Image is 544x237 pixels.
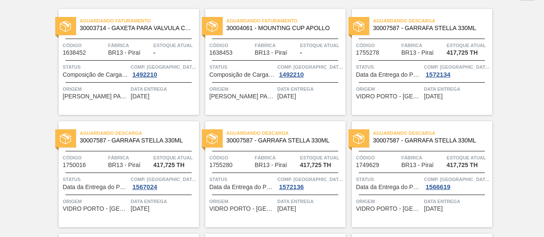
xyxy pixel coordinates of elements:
span: 30007587 - GARRAFA STELLA 330ML [80,137,192,144]
span: Composição de Carga Aceita [210,72,275,78]
div: 1492210 [131,71,159,78]
span: Comp. Carga [131,63,197,71]
span: Data entrega [424,85,490,93]
span: Código [63,41,106,50]
span: Comp. Carga [424,175,490,184]
span: 30003714 - GAXETA PARA VALVULA COSTER [80,25,192,31]
span: Fábrica [401,41,445,50]
span: Status [356,63,422,71]
span: 12/09/2024 [424,93,443,100]
a: Comp. [GEOGRAPHIC_DATA]1492210 [278,63,343,78]
span: Código [356,153,399,162]
span: Status [210,63,275,71]
img: status [60,21,71,32]
span: Origem [63,85,129,93]
span: Data da Entrega do Pedido Antecipada [63,184,129,190]
span: Código [210,41,253,50]
div: 1572134 [424,71,452,78]
span: 1638453 [210,50,233,56]
span: 417,725 TH [300,162,331,168]
span: Data entrega [278,85,343,93]
span: 1749629 [356,162,380,168]
a: statusAguardando Faturamento30003714 - GAXETA PARA VALVULA COSTERCódigo1638452FábricaBR13 - Piraí... [52,9,199,115]
span: Data da Entrega do Pedido Atrasada [210,184,275,190]
span: BR13 - Piraí [401,162,433,168]
span: 417,725 TH [447,50,478,56]
span: Data da Entrega do Pedido Atrasada [356,184,422,190]
span: Aguardando Faturamento [80,17,199,25]
img: status [207,133,218,144]
span: Data entrega [424,197,490,206]
span: Status [210,175,275,184]
span: Data entrega [131,197,197,206]
span: Comp. Carga [424,63,490,71]
span: 1750016 [63,162,86,168]
span: 14/09/2024 [278,206,296,212]
span: 417,725 TH [153,162,184,168]
span: - [153,50,156,56]
div: 1572136 [278,184,306,190]
a: statusAguardando Descarga30007587 - GARRAFA STELLA 330MLCódigo1749629FábricaBR13 - PiraíEstoque a... [346,121,492,227]
span: Aguardando Descarga [80,129,199,137]
span: Fábrica [108,153,151,162]
span: Fábrica [255,153,298,162]
img: status [60,133,71,144]
span: BR13 - Piraí [401,50,433,56]
a: statusAguardando Descarga30007587 - GARRAFA STELLA 330MLCódigo1750016FábricaBR13 - PiraíEstoque a... [52,121,199,227]
span: Aguardando Descarga [227,129,346,137]
span: VIDRO PORTO - PORTO FERREIRA (SP) [210,206,275,212]
a: Comp. [GEOGRAPHIC_DATA]1566619 [424,175,490,190]
span: Origem [63,197,129,206]
span: Código [63,153,106,162]
span: Comp. Carga [131,175,197,184]
span: 21/06/2024 [131,93,150,100]
span: Status [63,175,129,184]
div: 1567024 [131,184,159,190]
span: Composição de Carga Aceita [63,72,129,78]
span: Código [210,153,253,162]
span: BR13 - Piraí [255,162,287,168]
span: Aguardando Descarga [373,129,492,137]
span: VIDRO PORTO - PORTO FERREIRA (SP) [356,206,422,212]
span: Comp. Carga [278,175,343,184]
span: Origem [210,197,275,206]
div: 1492210 [278,71,306,78]
span: Origem [356,197,422,206]
a: statusAguardando Descarga30007587 - GARRAFA STELLA 330MLCódigo1755278FábricaBR13 - PiraíEstoque a... [346,9,492,115]
div: 1566619 [424,184,452,190]
span: 30007587 - GARRAFA STELLA 330ML [227,137,339,144]
span: VIDRO PORTO - PORTO FERREIRA (SP) [63,206,129,212]
span: 30004061 - MOUNTING CUP APOLLO [227,25,339,31]
a: Comp. [GEOGRAPHIC_DATA]1572134 [424,63,490,78]
span: Origem [356,85,422,93]
span: Fábrica [108,41,151,50]
span: BR13 - Piraí [108,50,140,56]
img: status [353,133,364,144]
span: 1755280 [210,162,233,168]
span: 417,725 TH [447,162,478,168]
span: Código [356,41,399,50]
span: 30007587 - GARRAFA STELLA 330ML [373,137,485,144]
span: Origem [210,85,275,93]
span: - [300,50,302,56]
a: statusAguardando Faturamento30004061 - MOUNTING CUP APOLLOCódigo1638453FábricaBR13 - PiraíEstoque... [199,9,346,115]
span: Aguardando Faturamento [227,17,346,25]
span: Estoque atual [153,41,197,50]
img: status [207,21,218,32]
span: Status [356,175,422,184]
span: Data da Entrega do Pedido Atrasada [356,72,422,78]
span: 15/09/2024 [424,206,443,212]
a: Comp. [GEOGRAPHIC_DATA]1492210 [131,63,197,78]
a: statusAguardando Descarga30007587 - GARRAFA STELLA 330MLCódigo1755280FábricaBR13 - PiraíEstoque a... [199,121,346,227]
span: Estoque atual [300,41,343,50]
span: 1755278 [356,50,380,56]
span: Estoque atual [447,153,490,162]
span: 21/06/2024 [278,93,296,100]
span: Fábrica [255,41,298,50]
span: BR13 - Piraí [255,50,287,56]
span: Aguardando Descarga [373,17,492,25]
span: Estoque atual [447,41,490,50]
img: status [353,21,364,32]
span: Data entrega [131,85,197,93]
span: Comp. Carga [278,63,343,71]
